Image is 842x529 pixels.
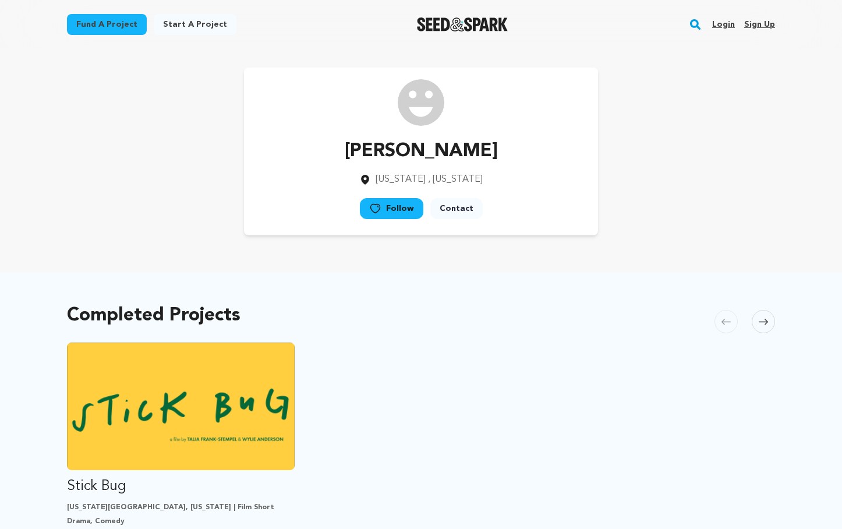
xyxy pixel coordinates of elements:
p: [PERSON_NAME] [345,137,498,165]
span: , [US_STATE] [428,175,483,184]
a: Follow [360,198,423,219]
a: Start a project [154,14,236,35]
img: Seed&Spark Logo Dark Mode [417,17,508,31]
p: [US_STATE][GEOGRAPHIC_DATA], [US_STATE] | Film Short [67,503,295,512]
img: /img/default-images/user/medium/user.png image [398,79,444,126]
a: Fund a project [67,14,147,35]
p: Drama, Comedy [67,517,295,526]
a: Login [712,15,735,34]
a: Contact [430,198,483,219]
span: [US_STATE] [376,175,426,184]
h2: Completed Projects [67,308,240,324]
a: Sign up [744,15,775,34]
a: Seed&Spark Homepage [417,17,508,31]
p: Stick Bug [67,477,295,496]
